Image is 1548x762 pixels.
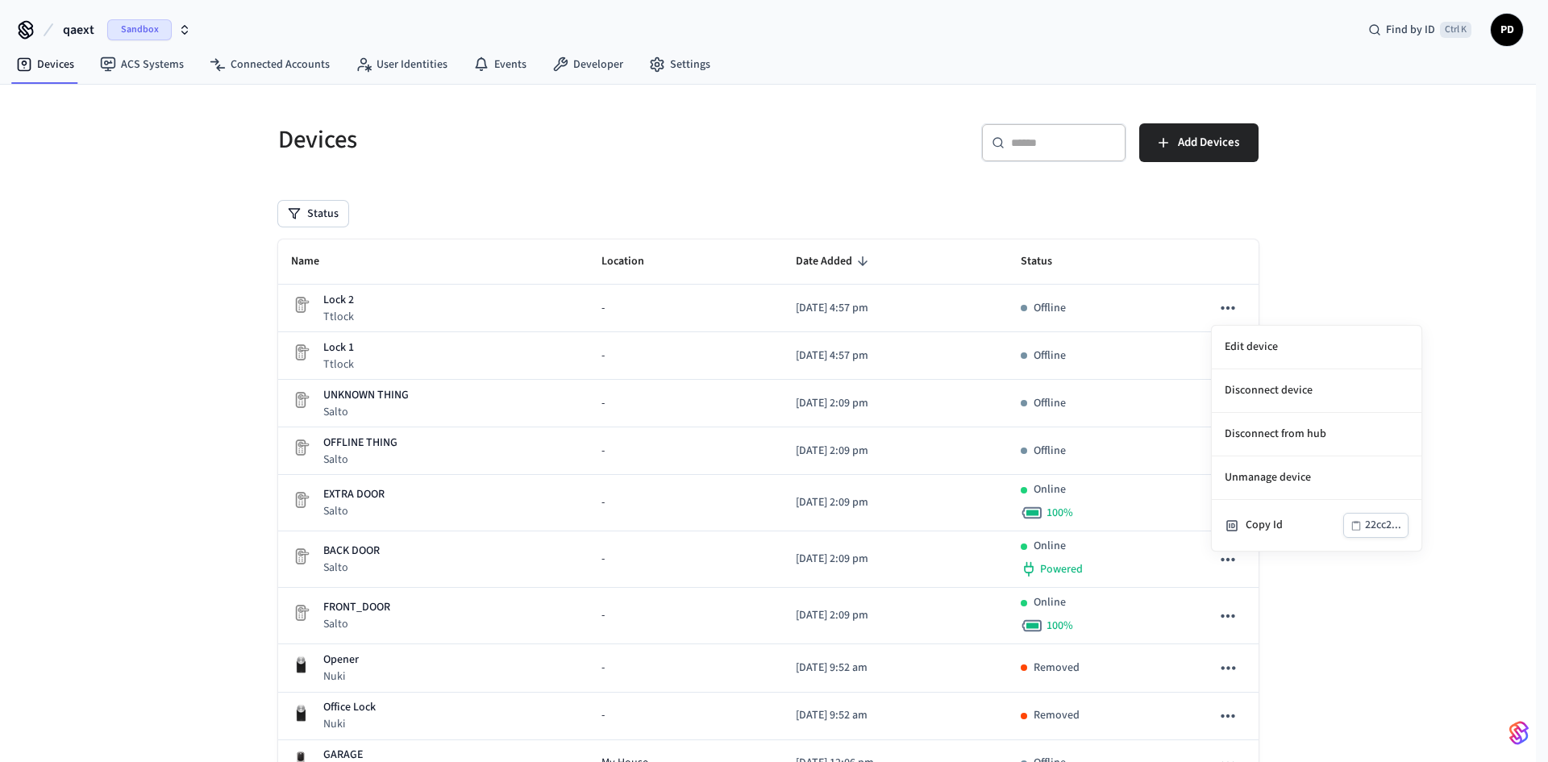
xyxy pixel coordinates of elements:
[1212,413,1421,456] li: Disconnect from hub
[1246,517,1343,534] div: Copy Id
[1509,720,1529,746] img: SeamLogoGradient.69752ec5.svg
[1343,513,1409,538] button: 22cc2...
[1365,515,1401,535] div: 22cc2...
[1212,456,1421,500] li: Unmanage device
[1212,326,1421,369] li: Edit device
[1212,369,1421,413] li: Disconnect device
